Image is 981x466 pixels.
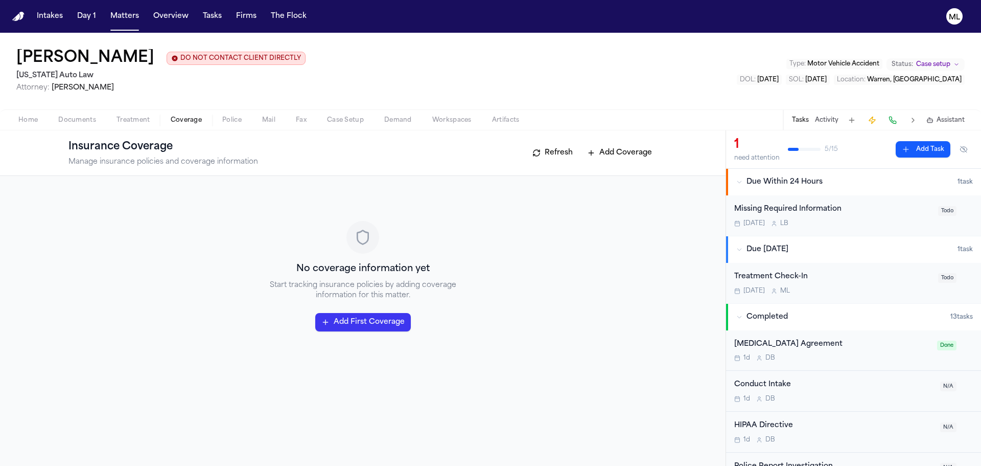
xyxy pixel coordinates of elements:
button: Due Within 24 Hours1task [726,169,981,195]
span: L B [780,219,788,228]
span: D B [765,395,775,403]
button: Add Task [896,141,950,158]
span: Type : [789,61,806,67]
button: Completed13tasks [726,304,981,330]
span: 5 / 15 [825,145,838,153]
button: Change status from Case setup [886,58,965,71]
button: Matters [106,7,143,26]
span: 13 task s [950,313,973,321]
button: Overview [149,7,193,26]
img: Finch Logo [12,12,25,21]
span: Status: [892,60,913,69]
span: Completed [746,312,788,322]
button: Activity [815,116,838,124]
div: 1 [734,137,780,153]
button: Assistant [926,116,965,124]
span: Mail [262,116,275,124]
button: Edit Type: Motor Vehicle Accident [786,59,882,69]
div: Missing Required Information [734,204,932,215]
div: Open task: HIPAA Directive [726,412,981,453]
div: Open task: Treatment Check-In [726,263,981,303]
span: M L [780,287,790,295]
div: Conduct Intake [734,379,934,391]
span: SOL : [789,77,804,83]
span: Workspaces [432,116,472,124]
button: Firms [232,7,261,26]
span: Demand [384,116,412,124]
button: Tasks [199,7,226,26]
span: [PERSON_NAME] [52,84,114,92]
div: Open task: Missing Required Information [726,195,981,236]
div: Open task: Retainer Agreement [726,330,981,371]
button: Day 1 [73,7,100,26]
button: Create Immediate Task [865,113,879,127]
button: Tasks [792,116,809,124]
button: Add Task [845,113,859,127]
span: 1d [743,395,750,403]
button: Edit matter name [16,49,154,68]
span: N/A [940,423,956,432]
div: [MEDICAL_DATA] Agreement [734,339,931,350]
div: HIPAA Directive [734,420,934,432]
span: [DATE] [743,287,765,295]
button: Refresh [527,145,578,161]
button: Add Coverage [582,145,657,161]
span: 1d [743,354,750,362]
div: need attention [734,154,780,162]
span: Artifacts [492,116,520,124]
span: DO NOT CONTACT CLIENT DIRECTLY [180,54,301,62]
span: Police [222,116,242,124]
span: Documents [58,116,96,124]
span: Home [18,116,38,124]
span: Attorney: [16,84,50,92]
button: Intakes [33,7,67,26]
div: Treatment Check-In [734,271,932,283]
text: ML [949,14,960,21]
span: Coverage [171,116,202,124]
span: Todo [938,206,956,216]
button: Due [DATE]1task [726,236,981,263]
button: The Flock [267,7,311,26]
span: Due Within 24 Hours [746,177,823,187]
span: Motor Vehicle Accident [807,61,879,67]
button: Edit DOL: 2025-07-17 [737,75,782,85]
span: Due [DATE] [746,245,788,255]
button: Hide completed tasks (⌘⇧H) [954,141,973,158]
span: Location : [837,77,866,83]
span: 1 task [957,178,973,186]
div: Open task: Conduct Intake [726,371,981,412]
span: [DATE] [743,219,765,228]
span: D B [765,354,775,362]
h1: [PERSON_NAME] [16,49,154,68]
span: [DATE] [757,77,779,83]
button: Add First Coverage [315,313,411,331]
span: Assistant [937,116,965,124]
span: [DATE] [805,77,827,83]
span: D B [765,436,775,444]
h2: [US_STATE] Auto Law [16,70,306,82]
h3: No coverage information yet [296,262,430,276]
span: Case Setup [327,116,364,124]
button: Edit SOL: 2028-07-17 [786,75,830,85]
span: N/A [940,382,956,391]
p: Start tracking insurance policies by adding coverage information for this matter. [265,280,461,301]
span: Todo [938,273,956,283]
span: Fax [296,116,307,124]
h1: Insurance Coverage [68,139,195,155]
span: 1 task [957,246,973,254]
span: Done [937,341,956,350]
a: Home [12,12,25,21]
span: Treatment [116,116,150,124]
span: Warren, [GEOGRAPHIC_DATA] [867,77,962,83]
span: DOL : [740,77,756,83]
button: Make a Call [885,113,900,127]
button: Edit Location: Warren, MI [834,75,965,85]
span: 1d [743,436,750,444]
